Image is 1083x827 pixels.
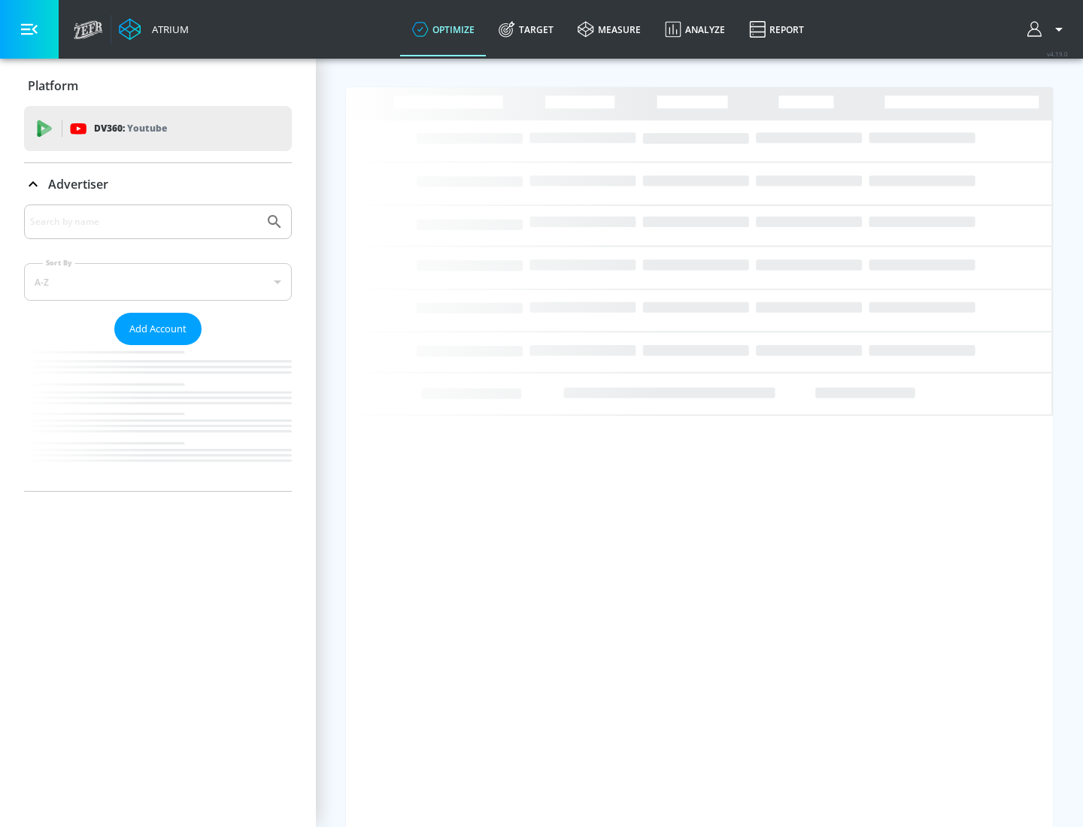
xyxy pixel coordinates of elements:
[24,345,292,491] nav: list of Advertiser
[24,65,292,107] div: Platform
[566,2,653,56] a: measure
[1047,50,1068,58] span: v 4.19.0
[48,176,108,192] p: Advertiser
[653,2,737,56] a: Analyze
[24,163,292,205] div: Advertiser
[24,204,292,491] div: Advertiser
[94,120,167,137] p: DV360:
[30,212,258,232] input: Search by name
[146,23,189,36] div: Atrium
[400,2,487,56] a: optimize
[28,77,78,94] p: Platform
[127,120,167,136] p: Youtube
[487,2,566,56] a: Target
[43,258,75,268] label: Sort By
[737,2,816,56] a: Report
[119,18,189,41] a: Atrium
[129,320,187,338] span: Add Account
[24,106,292,151] div: DV360: Youtube
[24,263,292,301] div: A-Z
[114,313,202,345] button: Add Account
